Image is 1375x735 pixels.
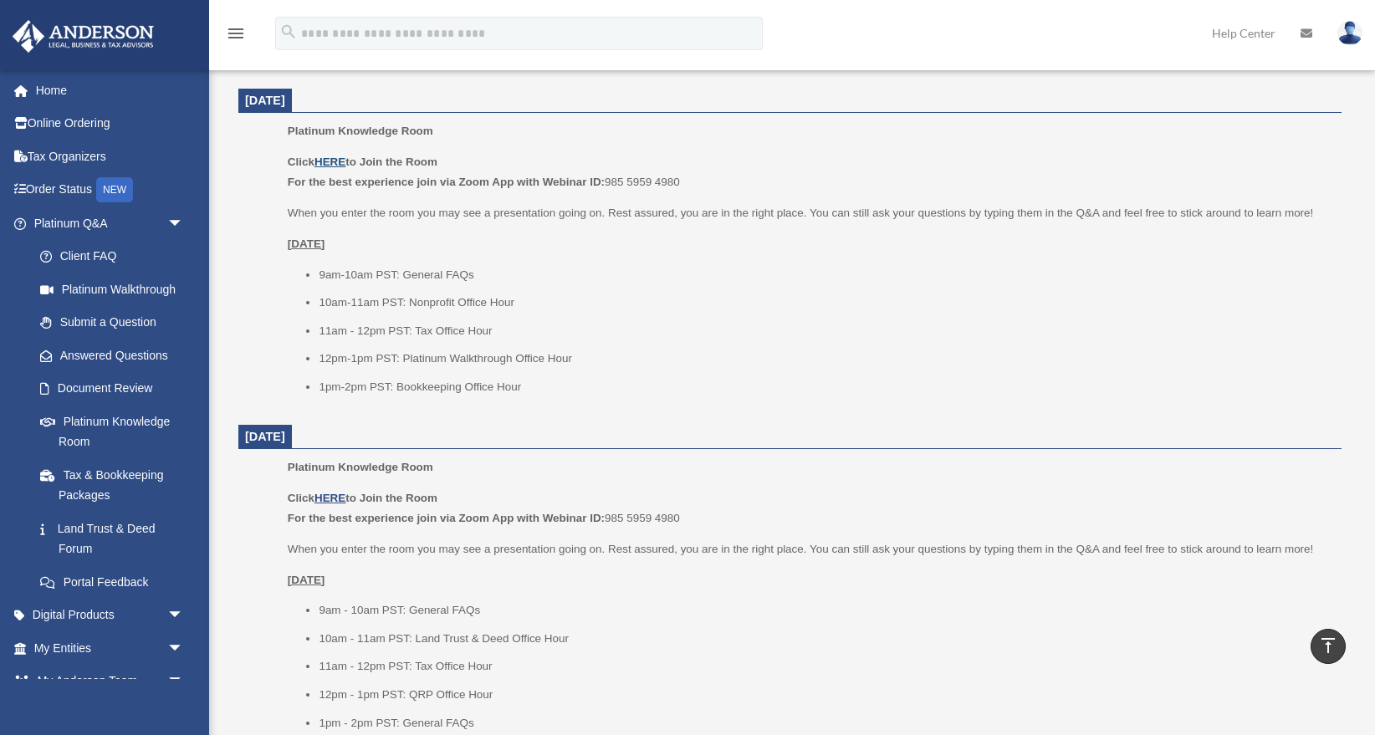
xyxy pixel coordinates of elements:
li: 11am - 12pm PST: Tax Office Hour [319,321,1330,341]
span: [DATE] [245,430,285,443]
b: Click to Join the Room [288,156,437,168]
div: NEW [96,177,133,202]
a: Submit a Question [23,306,209,339]
i: vertical_align_top [1318,635,1338,656]
img: Anderson Advisors Platinum Portal [8,20,159,53]
i: menu [226,23,246,43]
a: HERE [314,156,345,168]
a: My Entitiesarrow_drop_down [12,631,209,665]
a: Client FAQ [23,240,209,273]
span: Platinum Knowledge Room [288,125,433,137]
span: arrow_drop_down [167,207,201,241]
a: Land Trust & Deed Forum [23,512,209,565]
b: For the best experience join via Zoom App with Webinar ID: [288,176,605,188]
li: 1pm-2pm PST: Bookkeeping Office Hour [319,377,1330,397]
p: 985 5959 4980 [288,488,1330,528]
a: menu [226,29,246,43]
li: 12pm - 1pm PST: QRP Office Hour [319,685,1330,705]
a: vertical_align_top [1311,629,1346,664]
a: Platinum Walkthrough [23,273,209,306]
p: When you enter the room you may see a presentation going on. Rest assured, you are in the right p... [288,539,1330,559]
li: 10am - 11am PST: Land Trust & Deed Office Hour [319,629,1330,649]
li: 9am - 10am PST: General FAQs [319,600,1330,620]
li: 10am-11am PST: Nonprofit Office Hour [319,293,1330,313]
u: [DATE] [288,574,325,586]
span: [DATE] [245,94,285,107]
img: User Pic [1337,21,1362,45]
u: [DATE] [288,237,325,250]
span: arrow_drop_down [167,599,201,633]
a: My Anderson Teamarrow_drop_down [12,665,209,698]
p: When you enter the room you may see a presentation going on. Rest assured, you are in the right p... [288,203,1330,223]
a: Platinum Q&Aarrow_drop_down [12,207,209,240]
span: arrow_drop_down [167,665,201,699]
b: Click to Join the Room [288,492,437,504]
p: 985 5959 4980 [288,152,1330,191]
li: 9am-10am PST: General FAQs [319,265,1330,285]
li: 12pm-1pm PST: Platinum Walkthrough Office Hour [319,349,1330,369]
i: search [279,23,298,41]
a: HERE [314,492,345,504]
a: Platinum Knowledge Room [23,405,201,458]
a: Home [12,74,209,107]
span: Platinum Knowledge Room [288,461,433,473]
a: Tax Organizers [12,140,209,173]
a: Digital Productsarrow_drop_down [12,599,209,632]
span: arrow_drop_down [167,631,201,666]
a: Order StatusNEW [12,173,209,207]
a: Online Ordering [12,107,209,140]
li: 11am - 12pm PST: Tax Office Hour [319,656,1330,676]
a: Answered Questions [23,339,209,372]
a: Document Review [23,372,209,406]
a: Portal Feedback [23,565,209,599]
b: For the best experience join via Zoom App with Webinar ID: [288,512,605,524]
li: 1pm - 2pm PST: General FAQs [319,713,1330,733]
a: Tax & Bookkeeping Packages [23,458,209,512]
